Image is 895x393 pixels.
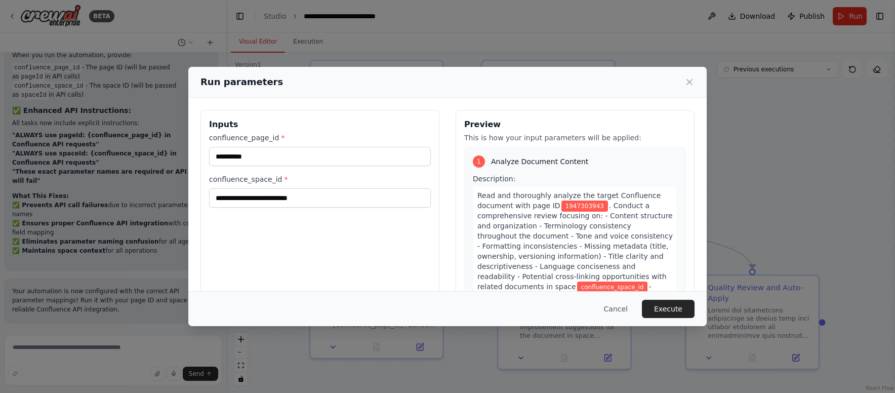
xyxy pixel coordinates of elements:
span: Read and thoroughly analyze the target Confluence document with page ID [477,191,661,210]
p: This is how your input parameters will be applied: [464,133,686,143]
label: confluence_space_id [209,174,431,184]
button: Cancel [596,300,636,318]
label: confluence_page_id [209,133,431,143]
div: 1 [473,155,485,168]
h2: Run parameters [200,75,283,89]
button: Execute [642,300,695,318]
h3: Preview [464,119,686,131]
span: Variable: confluence_space_id [577,282,648,293]
span: . Conduct a comprehensive review focusing on: - Content structure and organization - Terminology ... [477,202,673,291]
span: Analyze Document Content [491,156,588,167]
h3: Inputs [209,119,431,131]
span: Description: [473,175,515,183]
span: Variable: confluence_page_id [561,201,608,212]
